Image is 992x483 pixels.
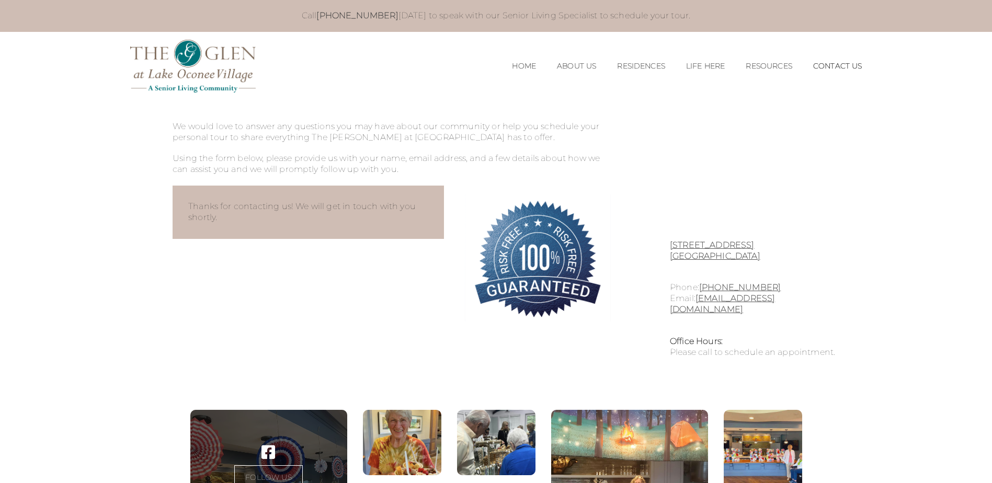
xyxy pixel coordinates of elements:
a: Life Here [686,62,725,71]
p: Using the form below, please provide us with your name, email address, and a few details about ho... [173,153,611,175]
img: The Glen Lake Oconee Home [130,40,256,93]
a: [PHONE_NUMBER] [316,10,398,20]
p: Phone: Email: [670,282,844,315]
a: [PHONE_NUMBER] [699,282,781,292]
a: [EMAIL_ADDRESS][DOMAIN_NAME] [670,293,775,314]
p: We would love to answer any questions you may have about our community or help you schedule your ... [173,121,611,154]
a: Home [512,62,536,71]
a: Resources [746,62,792,71]
div: Thanks for contacting us! We will get in touch with you shortly. [188,201,428,223]
div: Please call to schedule an appointment. [670,336,844,358]
a: About Us [557,62,596,71]
a: Residences [617,62,665,71]
a: Contact Us [813,62,862,71]
a: Visit our ' . $platform_name . ' page [261,444,275,460]
a: [STREET_ADDRESS][GEOGRAPHIC_DATA] [670,240,760,261]
img: 100% Risk-Free. Guaranteed. [465,186,611,331]
strong: Office Hours: [670,336,723,346]
p: Call [DATE] to speak with our Senior Living Specialist to schedule your tour. [141,10,852,21]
